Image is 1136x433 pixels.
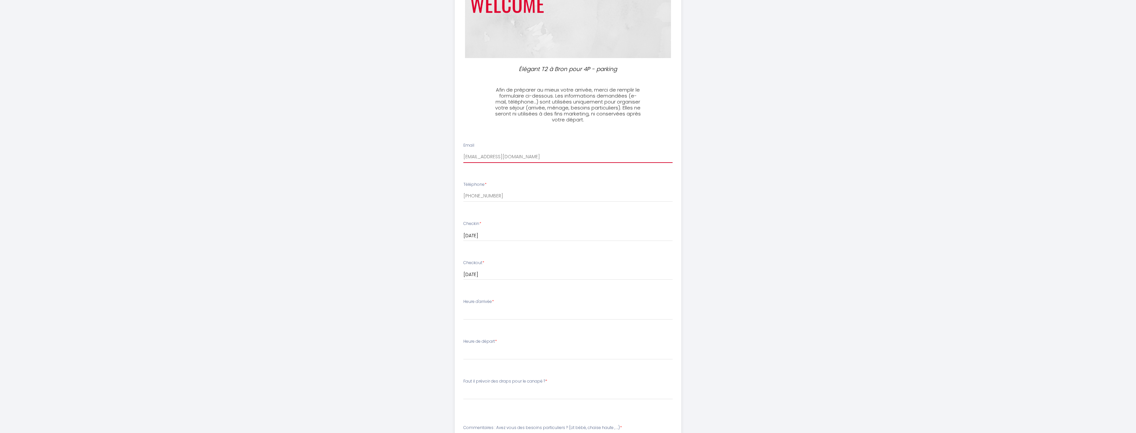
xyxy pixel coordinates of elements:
label: Checkout [463,260,484,266]
p: Élégant T2 à Bron pour 4P - parking [497,65,639,74]
label: Téléphone [463,181,487,188]
h3: Afin de préparer au mieux votre arrivée, merci de remplir le formulaire ci-dessous. Les informati... [494,87,642,123]
label: Heure de départ [463,338,497,345]
label: Email [463,142,474,149]
label: Heure d'arrivée [463,299,494,305]
label: Commentaires : Avez vous des besoins particuliers ? (Lit bébé, chaise haute , ...) [463,425,622,431]
label: Checkin [463,221,481,227]
label: Faut il prévoir des draps pour le canapé ? [463,378,547,385]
